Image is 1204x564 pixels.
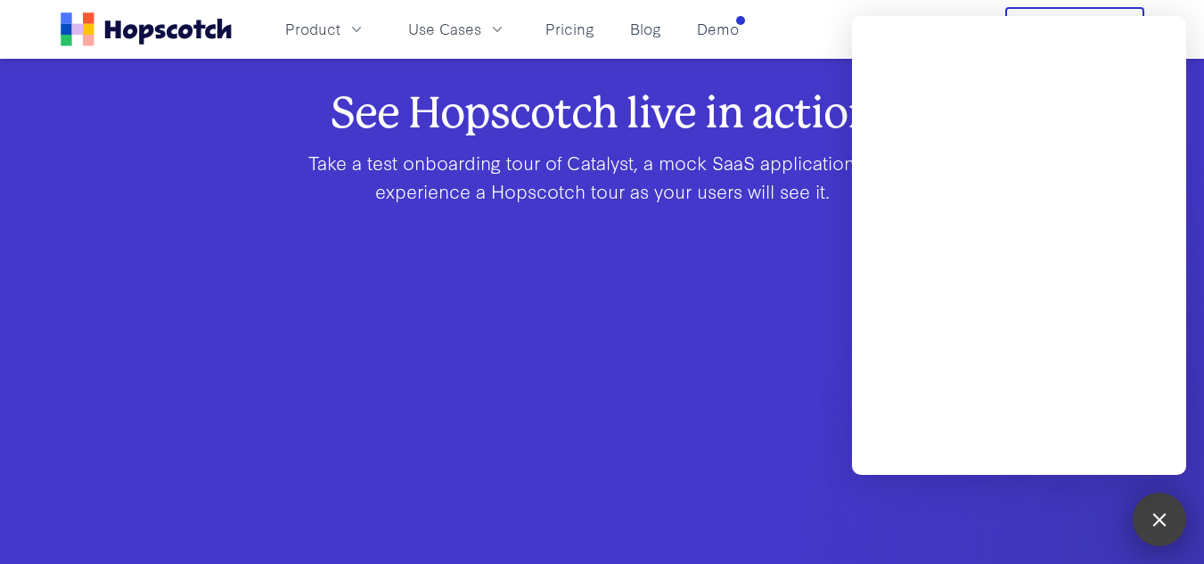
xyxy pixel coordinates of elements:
[623,14,668,44] a: Blog
[118,95,1087,127] h2: See Hopscotch live in action
[538,14,602,44] a: Pricing
[260,148,945,205] p: Take a test onboarding tour of Catalyst, a mock SaaS application, and experience a Hopscotch tour...
[397,14,517,44] button: Use Cases
[285,18,340,40] span: Product
[408,18,481,40] span: Use Cases
[690,14,746,44] a: Demo
[61,12,232,46] a: Home
[274,14,376,44] button: Product
[1005,7,1144,52] button: Free Trial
